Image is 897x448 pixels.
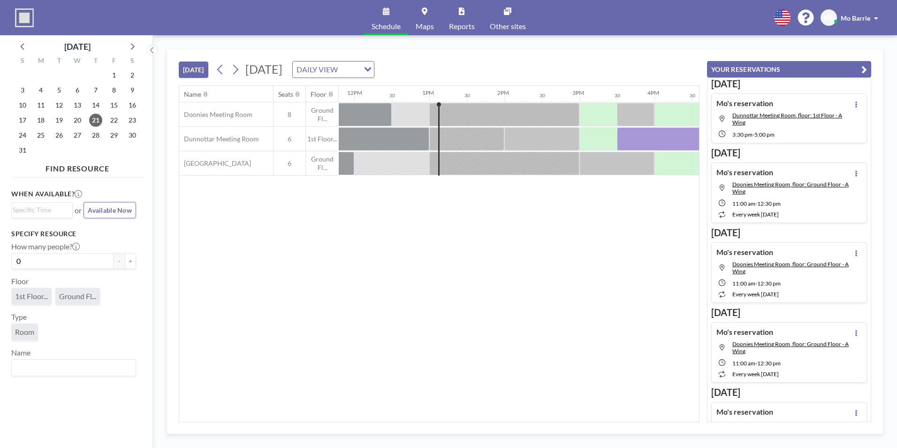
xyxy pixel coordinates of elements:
[107,69,121,82] span: Friday, August 1, 2025
[389,93,395,99] div: 30
[278,90,293,99] div: Seats
[711,386,867,398] h3: [DATE]
[422,89,434,96] div: 1PM
[53,99,66,112] span: Tuesday, August 12, 2025
[615,93,620,99] div: 30
[540,93,545,99] div: 30
[11,160,144,173] h4: FIND RESOURCE
[114,253,125,269] button: -
[179,110,252,119] span: Doonies Meeting Room
[732,360,755,367] span: 11:00 AM
[15,292,48,301] span: 1st Floor...
[824,14,834,22] span: MB
[647,89,659,96] div: 4PM
[732,112,842,126] span: Dunnottar Meeting Room, floor: 1st Floor - A Wing
[716,168,773,177] h4: Mo's reservation
[126,84,139,97] span: Saturday, August 9, 2025
[14,55,32,68] div: S
[755,200,757,207] span: -
[716,407,773,417] h4: Mo's reservation
[105,55,123,68] div: F
[711,307,867,318] h3: [DATE]
[311,90,327,99] div: Floor
[490,23,526,30] span: Other sites
[71,84,84,97] span: Wednesday, August 6, 2025
[16,129,29,142] span: Sunday, August 24, 2025
[711,147,867,159] h3: [DATE]
[107,114,121,127] span: Friday, August 22, 2025
[716,247,773,257] h4: Mo's reservation
[11,242,80,251] label: How many people?
[716,99,773,108] h4: Mo's reservation
[464,93,470,99] div: 30
[12,203,72,217] div: Search for option
[732,420,849,434] span: Doonies Meeting Room, floor: Ground Floor - A Wing
[53,114,66,127] span: Tuesday, August 19, 2025
[716,327,773,337] h4: Mo's reservation
[34,99,47,112] span: Monday, August 11, 2025
[274,135,305,143] span: 6
[732,340,849,355] span: Doonies Meeting Room, floor: Ground Floor - A Wing
[755,280,757,287] span: -
[71,114,84,127] span: Wednesday, August 20, 2025
[126,114,139,127] span: Saturday, August 23, 2025
[11,277,29,286] label: Floor
[711,227,867,239] h3: [DATE]
[126,129,139,142] span: Saturday, August 30, 2025
[75,206,82,215] span: or
[179,135,259,143] span: Dunnottar Meeting Room
[179,159,251,168] span: [GEOGRAPHIC_DATA]
[732,261,849,275] span: Doonies Meeting Room, floor: Ground Floor - A Wing
[274,110,305,119] span: 8
[89,114,102,127] span: Thursday, August 21, 2025
[732,181,849,195] span: Doonies Meeting Room, floor: Ground Floor - A Wing
[88,206,132,214] span: Available Now
[497,89,509,96] div: 2PM
[754,131,775,138] span: 5:00 PM
[123,55,141,68] div: S
[16,114,29,127] span: Sunday, August 17, 2025
[15,8,34,27] img: organization-logo
[245,62,282,76] span: [DATE]
[16,99,29,112] span: Sunday, August 10, 2025
[15,327,34,337] span: Room
[757,280,781,287] span: 12:30 PM
[64,40,91,53] div: [DATE]
[572,89,584,96] div: 3PM
[34,114,47,127] span: Monday, August 18, 2025
[13,362,130,374] input: Search for option
[11,312,27,322] label: Type
[732,131,753,138] span: 3:30 PM
[86,55,105,68] div: T
[690,93,695,99] div: 30
[707,61,871,77] button: YOUR RESERVATIONS
[84,202,136,218] button: Available Now
[711,78,867,90] h3: [DATE]
[68,55,87,68] div: W
[126,99,139,112] span: Saturday, August 16, 2025
[757,360,781,367] span: 12:30 PM
[732,280,755,287] span: 11:00 AM
[179,62,208,78] button: [DATE]
[16,144,29,157] span: Sunday, August 31, 2025
[341,63,358,76] input: Search for option
[50,55,68,68] div: T
[732,200,755,207] span: 11:00 AM
[184,90,201,99] div: Name
[732,291,779,298] span: every week [DATE]
[757,200,781,207] span: 12:30 PM
[372,23,401,30] span: Schedule
[89,84,102,97] span: Thursday, August 7, 2025
[12,360,136,376] div: Search for option
[732,371,779,378] span: every week [DATE]
[34,129,47,142] span: Monday, August 25, 2025
[89,129,102,142] span: Thursday, August 28, 2025
[753,131,754,138] span: -
[34,84,47,97] span: Monday, August 4, 2025
[841,14,870,22] span: Mo Barrie
[126,69,139,82] span: Saturday, August 2, 2025
[125,253,136,269] button: +
[16,84,29,97] span: Sunday, August 3, 2025
[89,99,102,112] span: Thursday, August 14, 2025
[107,99,121,112] span: Friday, August 15, 2025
